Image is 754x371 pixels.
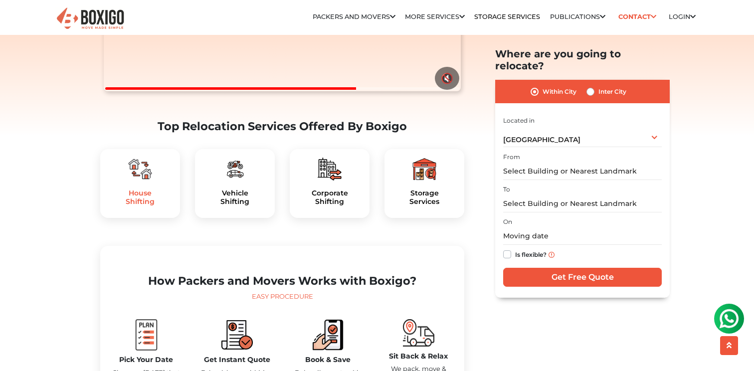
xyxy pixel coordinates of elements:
[108,292,456,302] div: Easy Procedure
[100,120,464,133] h2: Top Relocation Services Offered By Boxigo
[223,157,247,181] img: boxigo_packers_and_movers_plan
[503,268,662,287] input: Get Free Quote
[203,189,267,206] a: VehicleShifting
[503,163,662,180] input: Select Building or Nearest Landmark
[313,13,395,20] a: Packers and Movers
[298,189,362,206] a: CorporateShifting
[298,189,362,206] h5: Corporate Shifting
[380,352,456,361] h5: Sit Back & Relax
[515,249,547,259] label: Is flexible?
[10,10,30,30] img: whatsapp-icon.svg
[312,319,344,351] img: boxigo_packers_and_movers_book
[503,116,535,125] label: Located in
[403,319,434,347] img: boxigo_packers_and_movers_move
[495,48,670,72] h2: Where are you going to relocate?
[55,6,125,31] img: Boxigo
[108,189,172,206] a: HouseShifting
[550,13,605,20] a: Publications
[392,189,456,206] h5: Storage Services
[128,157,152,181] img: boxigo_packers_and_movers_plan
[318,157,342,181] img: boxigo_packers_and_movers_plan
[435,67,459,90] button: 🔇
[108,189,172,206] h5: House Shifting
[503,135,580,144] span: [GEOGRAPHIC_DATA]
[203,189,267,206] h5: Vehicle Shifting
[405,13,465,20] a: More services
[503,218,512,227] label: On
[108,356,184,364] h5: Pick Your Date
[669,13,696,20] a: Login
[720,336,738,355] button: scroll up
[598,86,626,98] label: Inter City
[503,195,662,212] input: Select Building or Nearest Landmark
[131,319,162,351] img: boxigo_packers_and_movers_plan
[474,13,540,20] a: Storage Services
[290,356,366,364] h5: Book & Save
[503,228,662,245] input: Moving date
[392,189,456,206] a: StorageServices
[221,319,253,351] img: boxigo_packers_and_movers_compare
[503,185,510,194] label: To
[549,252,555,258] img: info
[412,157,436,181] img: boxigo_packers_and_movers_plan
[615,9,659,24] a: Contact
[503,153,520,162] label: From
[199,356,275,364] h5: Get Instant Quote
[108,274,456,288] h2: How Packers and Movers Works with Boxigo?
[543,86,576,98] label: Within City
